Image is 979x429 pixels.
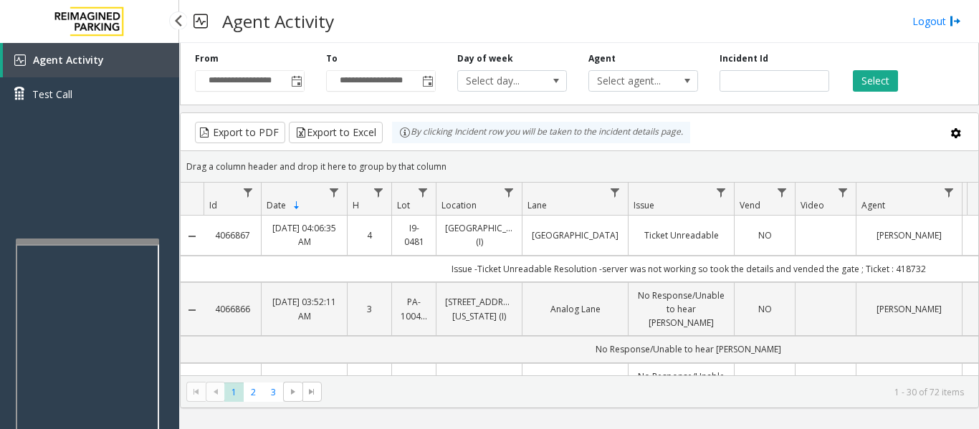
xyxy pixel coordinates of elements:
span: NO [758,229,772,241]
a: Video Filter Menu [834,183,853,202]
a: [DATE] 03:52:11 AM [270,295,338,322]
span: Select day... [458,71,545,91]
span: Id [209,199,217,211]
kendo-pager-info: 1 - 30 of 72 items [330,386,964,398]
a: [PERSON_NAME] [865,228,953,242]
a: Collapse Details [181,304,204,316]
span: Location [441,199,477,211]
a: Lane Filter Menu [606,183,625,202]
label: Incident Id [720,52,768,65]
span: Vend [740,199,760,211]
span: Lane [527,199,547,211]
span: Agent Activity [33,53,104,67]
label: Agent [588,52,616,65]
a: I9-0481 [401,221,427,249]
img: 'icon' [14,54,26,66]
img: pageIcon [194,4,208,39]
a: [GEOGRAPHIC_DATA] (I) [445,221,513,249]
span: NO [758,303,772,315]
a: 4 [356,228,383,242]
h3: Agent Activity [215,4,341,39]
a: H Filter Menu [369,183,388,202]
a: Lot Filter Menu [414,183,433,202]
a: Vend Filter Menu [773,183,792,202]
label: From [195,52,219,65]
img: logout [950,14,961,29]
a: No Response/Unable to hear [PERSON_NAME] [637,289,725,330]
span: Sortable [291,200,302,211]
span: Video [801,199,824,211]
span: Page 2 [244,382,263,402]
label: Day of week [457,52,513,65]
a: Location Filter Menu [500,183,519,202]
span: Test Call [32,87,72,102]
img: infoIcon.svg [399,127,411,138]
a: No Response/Unable to hear [PERSON_NAME] [637,370,725,411]
span: Page 3 [264,382,283,402]
a: 3 [356,302,383,316]
a: Id Filter Menu [239,183,258,202]
label: To [326,52,338,65]
span: Go to the next page [287,386,299,397]
a: [PERSON_NAME] [865,302,953,316]
a: Analog Lane [531,302,619,316]
a: 4066867 [212,228,252,242]
span: Go to the last page [306,386,317,397]
button: Export to Excel [289,122,383,143]
span: Page 1 [224,382,244,402]
span: Select agent... [589,71,676,91]
a: NO [743,302,786,316]
span: Agent [861,199,885,211]
a: Issue Filter Menu [712,183,731,202]
span: Go to the next page [283,382,302,402]
button: Select [853,70,898,92]
span: H [353,199,359,211]
a: Date Filter Menu [325,183,344,202]
button: Export to PDF [195,122,285,143]
span: Toggle popup [288,71,304,91]
a: [STREET_ADDRESS][US_STATE] (I) [445,295,513,322]
a: NO [743,228,786,242]
a: Ticket Unreadable [637,228,725,242]
div: By clicking Incident row you will be taken to the incident details page. [392,122,690,143]
a: 4066866 [212,302,252,316]
span: Issue [634,199,654,211]
span: Go to the last page [302,382,322,402]
span: Lot [397,199,410,211]
a: Agent Activity [3,43,179,77]
a: Agent Filter Menu [940,183,959,202]
div: Drag a column header and drop it here to group by that column [181,154,978,179]
a: Collapse Details [181,231,204,242]
a: [DATE] 04:06:35 AM [270,221,338,249]
div: Data table [181,183,978,375]
span: Toggle popup [419,71,435,91]
a: PA-1004494 [401,295,427,322]
span: Date [267,199,286,211]
a: Logout [912,14,961,29]
a: [GEOGRAPHIC_DATA] [531,228,619,242]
